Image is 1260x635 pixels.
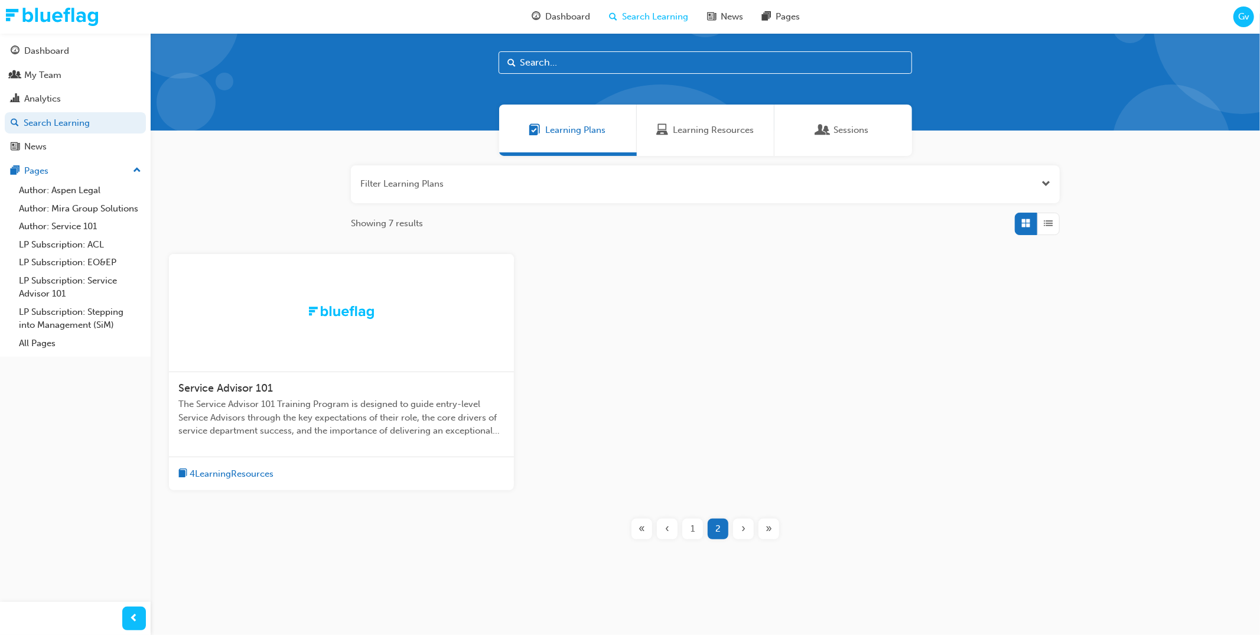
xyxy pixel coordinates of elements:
a: Analytics [5,88,146,110]
span: Learning Plans [529,123,541,137]
span: 4 Learning Resources [190,467,274,481]
a: Search Learning [5,112,146,134]
span: « [639,522,645,536]
span: 2 [715,522,721,536]
a: Author: Service 101 [14,217,146,236]
a: News [5,136,146,158]
span: › [741,522,745,536]
span: news-icon [11,142,19,152]
a: LP Subscription: Service Advisor 101 [14,272,146,303]
span: up-icon [133,163,141,178]
a: My Team [5,64,146,86]
span: 1 [691,522,695,536]
button: Gv [1233,6,1254,27]
button: Last page [756,519,782,539]
button: Page 2 [705,519,731,539]
button: Pages [5,160,146,182]
span: Learning Resources [673,123,754,137]
input: Search... [499,51,912,74]
span: search-icon [609,9,617,24]
span: Learning Resources [656,123,668,137]
a: LP Subscription: Stepping into Management (SiM) [14,303,146,334]
a: SessionsSessions [774,105,912,156]
span: chart-icon [11,94,19,105]
span: Learning Plans [546,123,606,137]
a: TrakService Advisor 101The Service Advisor 101 Training Program is designed to guide entry-level ... [169,254,514,491]
span: search-icon [11,118,19,129]
span: News [721,10,743,24]
div: My Team [24,69,61,82]
a: LP Subscription: EO&EP [14,253,146,272]
span: Sessions [834,123,869,137]
span: pages-icon [762,9,771,24]
button: First page [629,519,655,539]
button: Open the filter [1041,177,1050,191]
span: Search [507,56,516,70]
a: Dashboard [5,40,146,62]
button: DashboardMy TeamAnalyticsSearch LearningNews [5,38,146,160]
a: guage-iconDashboard [522,5,600,29]
button: Page 1 [680,519,705,539]
button: book-icon4LearningResources [178,467,274,481]
div: News [24,140,47,154]
button: Next page [731,519,756,539]
span: Pages [776,10,800,24]
a: All Pages [14,334,146,353]
a: search-iconSearch Learning [600,5,698,29]
span: guage-icon [532,9,541,24]
a: Author: Mira Group Solutions [14,200,146,218]
span: Gv [1238,10,1249,24]
span: people-icon [11,70,19,81]
div: Dashboard [24,44,69,58]
span: Dashboard [545,10,590,24]
a: LP Subscription: ACL [14,236,146,254]
span: pages-icon [11,166,19,177]
a: Learning PlansLearning Plans [499,105,637,156]
span: » [766,522,772,536]
span: news-icon [707,9,716,24]
span: book-icon [178,467,187,481]
img: Trak [309,306,374,319]
span: Showing 7 results [351,217,423,230]
span: Grid [1022,217,1031,230]
a: pages-iconPages [753,5,809,29]
span: ‹ [665,522,669,536]
span: List [1044,217,1053,230]
span: guage-icon [11,46,19,57]
a: news-iconNews [698,5,753,29]
span: Service Advisor 101 [178,382,273,395]
span: Sessions [818,123,829,137]
div: Analytics [24,92,61,106]
a: Learning ResourcesLearning Resources [637,105,774,156]
span: The Service Advisor 101 Training Program is designed to guide entry-level Service Advisors throug... [178,398,504,438]
button: Previous page [655,519,680,539]
span: prev-icon [130,611,139,626]
img: Trak [6,8,98,26]
span: Search Learning [622,10,688,24]
a: Author: Aspen Legal [14,181,146,200]
div: Pages [24,164,48,178]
